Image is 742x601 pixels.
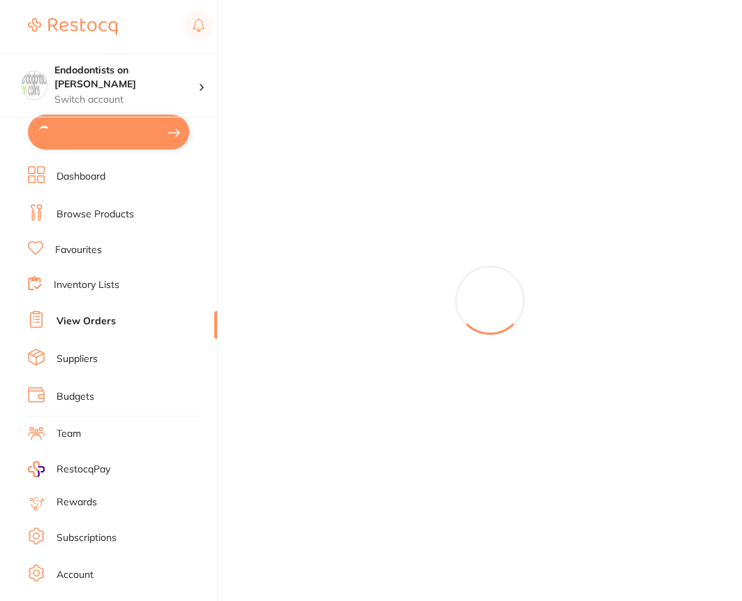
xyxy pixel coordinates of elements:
a: Dashboard [57,170,105,184]
img: Endodontists on Collins [22,71,47,96]
a: View Orders [57,314,116,328]
a: Browse Products [57,208,134,222]
a: RestocqPay [28,461,110,477]
a: Rewards [57,495,97,509]
a: Subscriptions [57,531,117,545]
a: Suppliers [57,352,98,366]
a: Account [57,568,94,582]
a: Inventory Lists [54,278,119,292]
a: Budgets [57,390,94,404]
img: RestocqPay [28,461,45,477]
a: Favourites [55,243,102,257]
a: Team [57,427,81,441]
h4: Endodontists on Collins [54,64,198,91]
p: Switch account [54,93,198,107]
img: Restocq Logo [28,18,117,35]
a: Restocq Logo [28,10,117,43]
span: RestocqPay [57,463,110,477]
